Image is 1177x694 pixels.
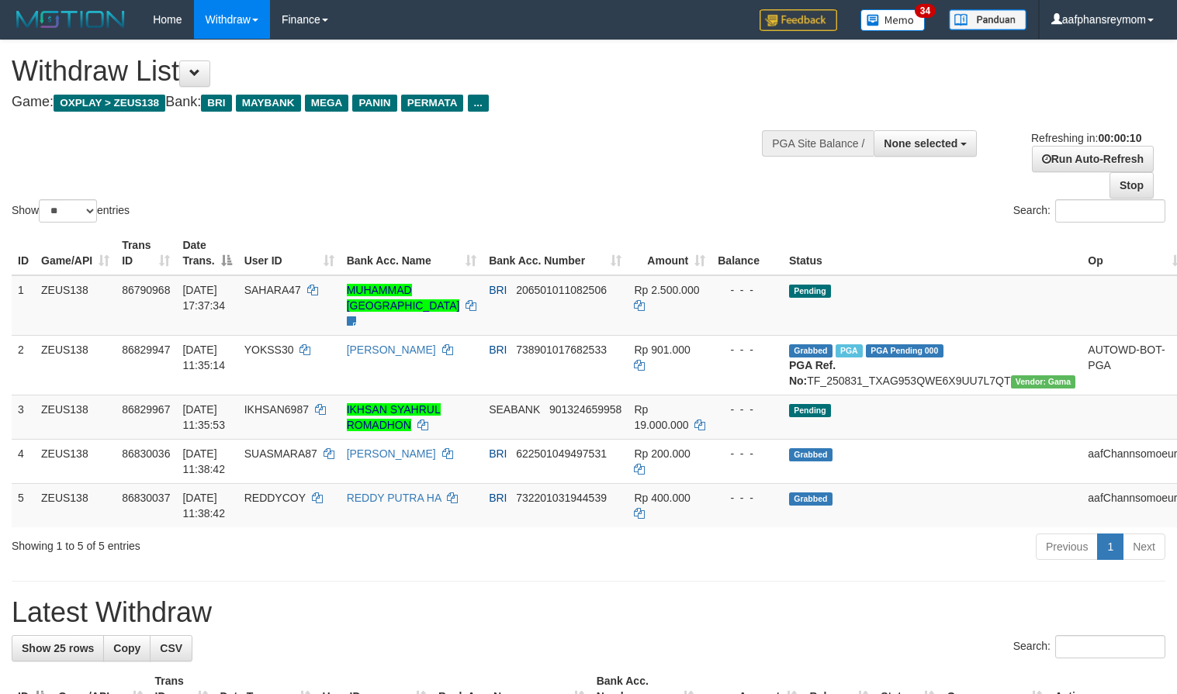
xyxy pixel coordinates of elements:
th: Trans ID: activate to sort column ascending [116,231,176,275]
span: SEABANK [489,403,540,416]
a: [PERSON_NAME] [347,447,436,460]
label: Show entries [12,199,130,223]
td: 3 [12,395,35,439]
h4: Game: Bank: [12,95,769,110]
a: Copy [103,635,151,661]
span: Copy 901324659958 to clipboard [549,403,621,416]
td: 1 [12,275,35,336]
span: PANIN [352,95,396,112]
img: MOTION_logo.png [12,8,130,31]
a: CSV [150,635,192,661]
span: Copy 738901017682533 to clipboard [516,344,607,356]
span: BRI [489,284,507,296]
a: REDDY PUTRA HA [347,492,441,504]
td: TF_250831_TXAG953QWE6X9UU7L7QT [783,335,1082,395]
span: Show 25 rows [22,642,94,654]
span: [DATE] 11:35:14 [182,344,225,371]
th: ID [12,231,35,275]
td: 2 [12,335,35,395]
span: YOKSS30 [244,344,294,356]
span: REDDYCOY [244,492,306,504]
th: Bank Acc. Name: activate to sort column ascending [341,231,483,275]
th: Bank Acc. Number: activate to sort column ascending [483,231,628,275]
a: Show 25 rows [12,635,104,661]
span: 34 [915,4,936,18]
span: CSV [160,642,182,654]
a: IKHSAN SYAHRUL ROMADHON [347,403,441,431]
div: - - - [718,282,777,298]
span: 86790968 [122,284,170,296]
label: Search: [1013,199,1165,223]
span: 86830036 [122,447,170,460]
div: - - - [718,402,777,417]
span: BRI [201,95,231,112]
a: Run Auto-Refresh [1032,146,1154,172]
b: PGA Ref. No: [789,359,836,387]
th: Balance [711,231,783,275]
h1: Latest Withdraw [12,597,1165,628]
td: ZEUS138 [35,275,116,336]
td: ZEUS138 [35,395,116,439]
span: Rp 901.000 [634,344,690,356]
span: BRI [489,447,507,460]
a: MUHAMMAD [GEOGRAPHIC_DATA] [347,284,460,312]
span: Grabbed [789,448,833,461]
th: User ID: activate to sort column ascending [238,231,341,275]
span: 86830037 [122,492,170,504]
a: 1 [1097,533,1123,560]
span: BRI [489,492,507,504]
span: OXPLAY > ZEUS138 [54,95,165,112]
span: PGA Pending [866,344,943,357]
td: ZEUS138 [35,335,116,395]
th: Amount: activate to sort column ascending [628,231,711,275]
span: Vendor URL: https://trx31.1velocity.biz [1011,375,1076,388]
label: Search: [1013,635,1165,658]
td: ZEUS138 [35,483,116,527]
a: Next [1123,533,1165,560]
td: ZEUS138 [35,439,116,483]
button: None selected [874,130,977,157]
a: Stop [1109,172,1154,199]
span: BRI [489,344,507,356]
span: 86829967 [122,403,170,416]
span: None selected [884,137,957,150]
span: PERMATA [401,95,464,112]
span: [DATE] 17:37:34 [182,284,225,312]
select: Showentries [39,199,97,223]
span: Rp 19.000.000 [634,403,688,431]
span: SAHARA47 [244,284,301,296]
div: PGA Site Balance / [762,130,874,157]
div: - - - [718,342,777,357]
span: SUASMARA87 [244,447,317,460]
span: Copy 732201031944539 to clipboard [516,492,607,504]
span: Pending [789,404,831,417]
a: [PERSON_NAME] [347,344,436,356]
span: Rp 200.000 [634,447,690,460]
div: Showing 1 to 5 of 5 entries [12,532,479,554]
span: ... [468,95,489,112]
span: Grabbed [789,344,833,357]
th: Date Trans.: activate to sort column descending [176,231,237,275]
span: 86829947 [122,344,170,356]
span: Copy 206501011082506 to clipboard [516,284,607,296]
span: [DATE] 11:38:42 [182,492,225,520]
td: 5 [12,483,35,527]
span: IKHSAN6987 [244,403,309,416]
span: Copy [113,642,140,654]
span: MAYBANK [236,95,301,112]
span: Rp 2.500.000 [634,284,699,296]
strong: 00:00:10 [1098,132,1141,144]
span: Rp 400.000 [634,492,690,504]
span: Refreshing in: [1031,132,1141,144]
div: - - - [718,446,777,461]
span: Pending [789,285,831,298]
input: Search: [1055,199,1165,223]
th: Game/API: activate to sort column ascending [35,231,116,275]
span: MEGA [305,95,349,112]
span: Marked by aafkaynarin [836,344,863,357]
span: Copy 622501049497531 to clipboard [516,447,607,460]
th: Status [783,231,1082,275]
img: panduan.png [949,9,1026,30]
img: Feedback.jpg [760,9,837,31]
td: 4 [12,439,35,483]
